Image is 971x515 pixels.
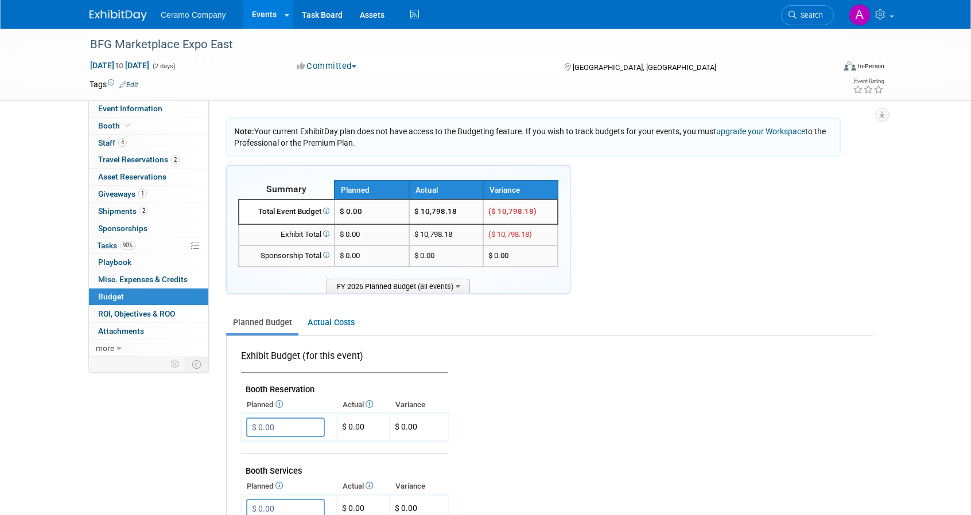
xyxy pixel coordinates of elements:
[488,251,508,260] span: $ 0.00
[152,63,176,70] span: (2 days)
[89,271,208,288] a: Misc. Expenses & Credits
[89,186,208,202] a: Giveaways1
[171,155,180,164] span: 2
[89,118,208,134] a: Booth
[395,422,417,431] span: $ 0.00
[89,203,208,220] a: Shipments2
[119,81,138,89] a: Edit
[89,220,208,237] a: Sponsorships
[337,397,390,413] th: Actual
[327,279,470,293] span: FY 2026 Planned Budget (all events)
[241,397,337,413] th: Planned
[89,135,208,151] a: Staff4
[118,138,127,147] span: 4
[120,241,135,249] span: 90%
[395,504,417,513] span: $ 0.00
[857,62,884,71] div: In-Person
[98,189,147,198] span: Giveaways
[89,323,208,340] a: Attachments
[241,373,448,397] td: Booth Reservation
[139,206,148,215] span: 2
[89,340,208,357] a: more
[241,478,337,494] th: Planned
[409,224,484,245] td: $ 10,798.18
[90,60,150,71] span: [DATE] [DATE]
[797,11,823,19] span: Search
[390,478,448,494] th: Variance
[125,122,131,128] i: Booth reservation complete
[114,61,125,70] span: to
[244,206,329,217] div: Total Event Budget
[98,224,147,233] span: Sponsorships
[161,10,226,19] span: Ceramo Company
[89,169,208,185] a: Asset Reservations
[89,151,208,168] a: Travel Reservations2
[488,230,532,239] span: ($ 10,798.18)
[234,127,254,136] span: Note:
[716,127,805,136] a: upgrade your Workspace
[98,292,124,301] span: Budget
[98,155,180,164] span: Travel Reservations
[185,357,209,372] td: Toggle Event Tabs
[98,138,127,147] span: Staff
[853,79,884,84] div: Event Rating
[335,181,409,200] th: Planned
[98,121,133,130] span: Booth
[244,229,329,240] div: Exhibit Total
[409,245,484,267] td: $ 0.00
[241,454,448,479] td: Booth Services
[244,251,329,262] div: Sponsorship Total
[97,241,135,250] span: Tasks
[488,207,537,216] span: ($ 10,798.18)
[98,309,175,318] span: ROI, Objectives & ROO
[301,312,361,333] a: Actual Costs
[98,206,148,216] span: Shipments
[409,200,484,224] td: $ 10,798.18
[89,254,208,271] a: Playbook
[98,326,144,335] span: Attachments
[340,230,360,239] span: $ 0.00
[266,184,306,194] span: Summary
[226,312,298,333] a: Planned Budget
[89,306,208,322] a: ROI, Objectives & ROO
[165,357,185,372] td: Personalize Event Tab Strip
[90,79,138,90] td: Tags
[98,275,188,284] span: Misc. Expenses & Credits
[98,257,131,267] span: Playbook
[241,350,444,369] div: Exhibit Budget (for this event)
[98,104,162,113] span: Event Information
[340,207,362,216] span: $ 0.00
[844,61,856,71] img: Format-Inperson.png
[234,127,826,147] span: Your current ExhibitDay plan does not have access to the Budgeting feature. If you wish to track ...
[849,4,871,26] img: Ayesha Begum
[89,237,208,254] a: Tasks90%
[390,397,448,413] th: Variance
[89,288,208,305] a: Budget
[342,422,364,431] span: $ 0.00
[766,60,884,77] div: Event Format
[340,251,360,260] span: $ 0.00
[86,34,817,55] div: BFG Marketplace Expo East
[293,60,361,72] button: Committed
[483,181,558,200] th: Variance
[138,189,147,198] span: 1
[409,181,484,200] th: Actual
[90,10,147,21] img: ExhibitDay
[781,5,834,25] a: Search
[337,478,390,494] th: Actual
[98,172,166,181] span: Asset Reservations
[89,100,208,117] a: Event Information
[573,63,716,72] span: [GEOGRAPHIC_DATA], [GEOGRAPHIC_DATA]
[96,344,114,353] span: more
